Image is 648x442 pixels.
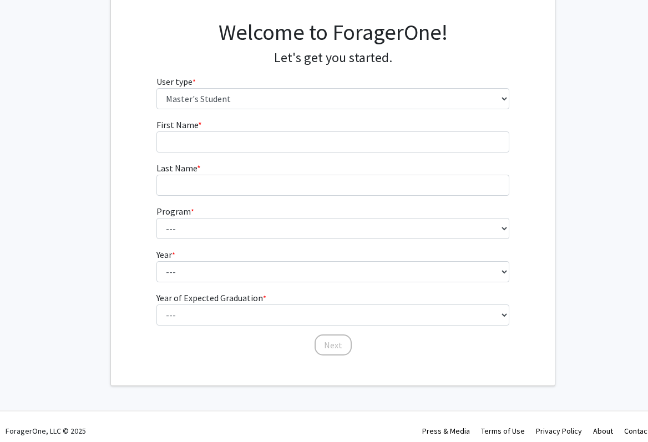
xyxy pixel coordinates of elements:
[156,19,510,45] h1: Welcome to ForagerOne!
[422,426,470,436] a: Press & Media
[156,205,194,218] label: Program
[156,248,175,261] label: Year
[156,119,198,130] span: First Name
[536,426,582,436] a: Privacy Policy
[156,75,196,88] label: User type
[315,334,352,355] button: Next
[8,392,47,434] iframe: Chat
[481,426,525,436] a: Terms of Use
[156,291,266,304] label: Year of Expected Graduation
[593,426,613,436] a: About
[156,50,510,66] h4: Let's get you started.
[156,162,197,174] span: Last Name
